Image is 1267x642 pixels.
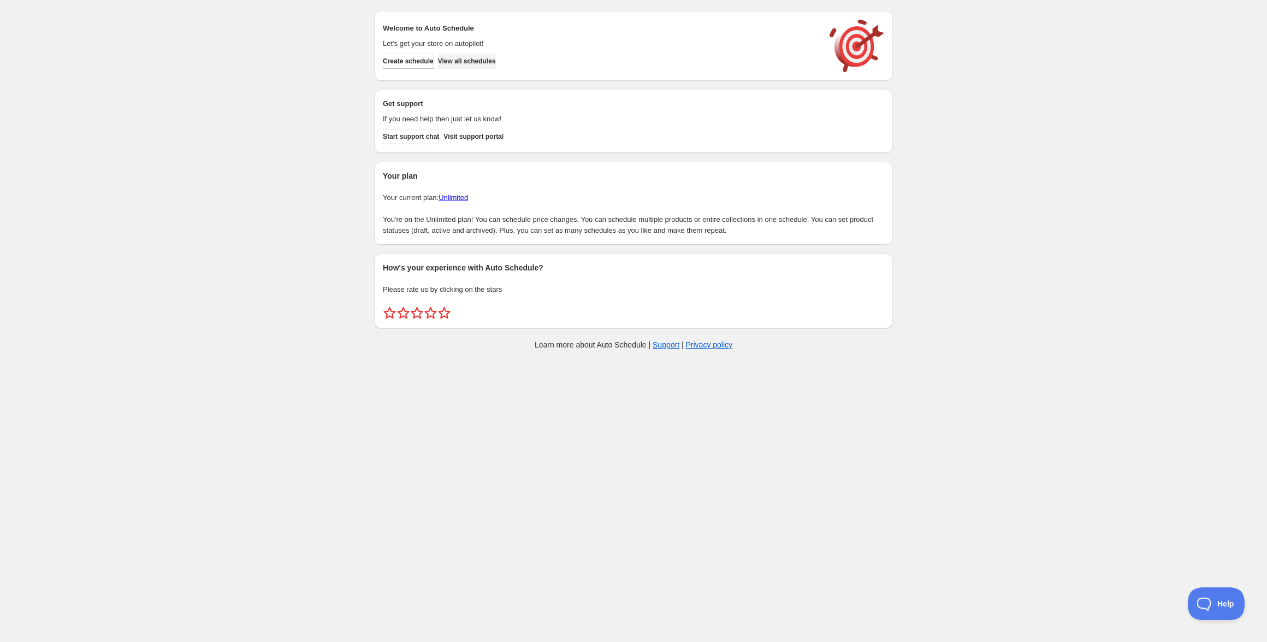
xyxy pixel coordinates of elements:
a: Support [653,340,679,349]
a: Unlimited [439,193,468,202]
h2: Welcome to Auto Schedule [383,23,819,34]
p: Your current plan: [383,192,884,203]
a: Privacy policy [686,340,733,349]
button: Create schedule [383,54,434,69]
p: Learn more about Auto Schedule | | [535,339,732,350]
a: Start support chat [383,129,439,144]
a: Visit support portal [443,129,504,144]
h2: Your plan [383,170,884,181]
p: You're on the Unlimited plan! You can schedule price changes. You can schedule multiple products ... [383,214,884,236]
span: Start support chat [383,132,439,141]
h2: How's your experience with Auto Schedule? [383,262,884,273]
span: View all schedules [438,57,496,66]
h2: Get support [383,98,819,109]
span: Visit support portal [443,132,504,141]
span: Create schedule [383,57,434,66]
p: Let's get your store on autopilot! [383,38,819,49]
p: Please rate us by clicking on the stars [383,284,884,295]
p: If you need help then just let us know! [383,114,819,125]
iframe: Toggle Customer Support [1188,587,1245,620]
button: View all schedules [438,54,496,69]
